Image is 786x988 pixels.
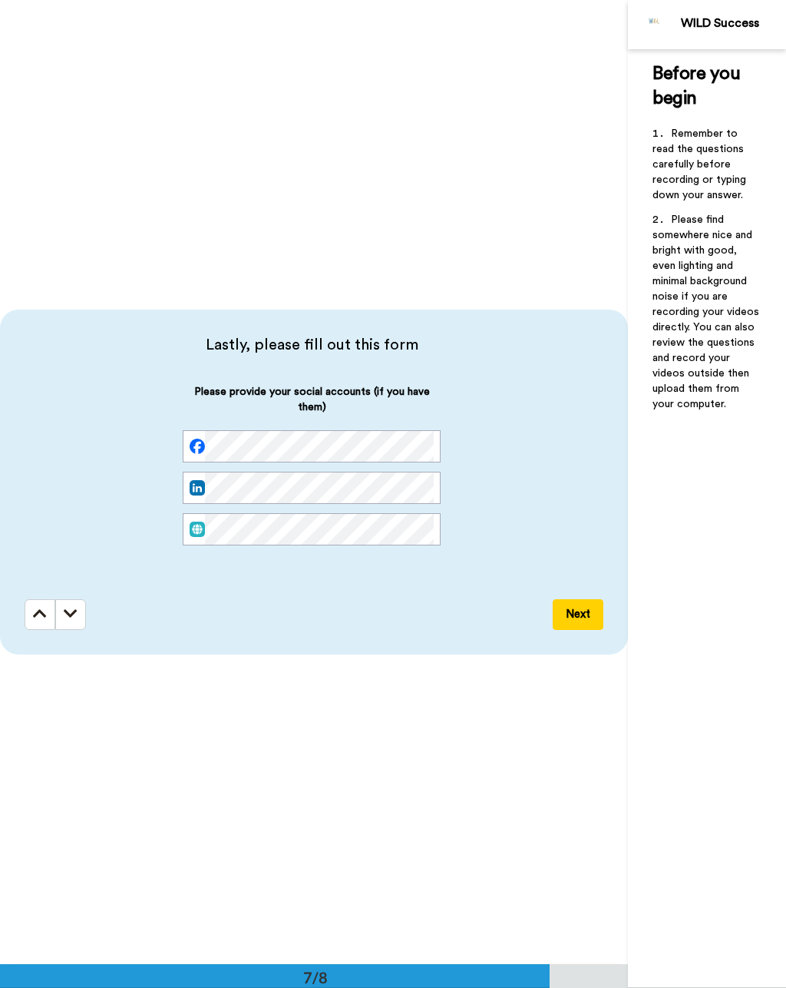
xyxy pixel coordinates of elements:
[190,439,205,454] img: facebook.svg
[190,522,205,537] img: web.svg
[25,334,599,356] span: Lastly, please fill out this form
[652,65,745,108] span: Before you begin
[553,599,603,630] button: Next
[183,384,441,430] span: Please provide your social accounts (if you have them)
[652,214,762,409] span: Please find somewhere nice and bright with good, even lighting and minimal background noise if yo...
[636,6,673,43] img: Profile Image
[190,480,205,496] img: linked-in.png
[681,16,785,31] div: WILD Success
[652,128,749,201] span: Remember to read the questions carefully before recording or typing down your answer.
[279,966,352,988] div: 7/8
